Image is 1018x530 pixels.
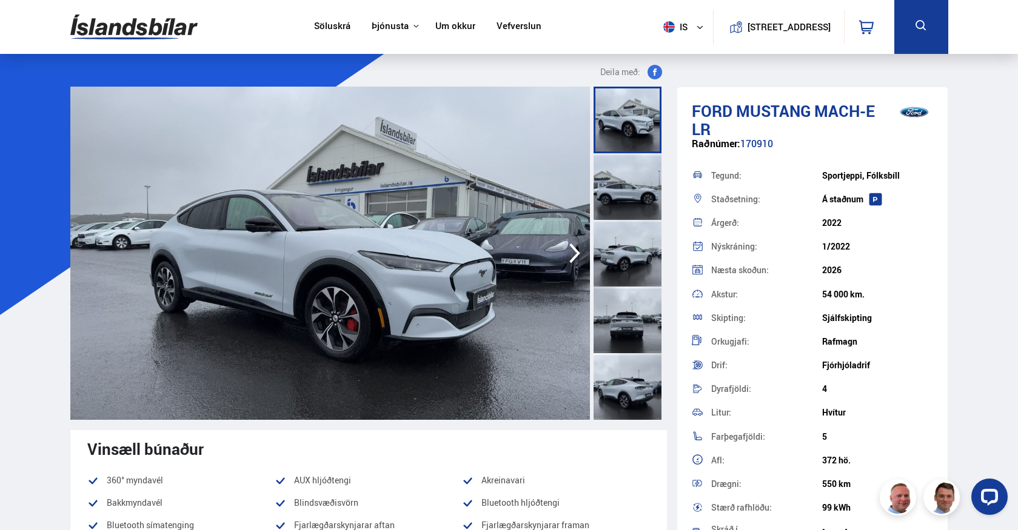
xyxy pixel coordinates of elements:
div: 54 000 km. [822,290,933,299]
div: Afl: [711,456,822,465]
li: Bluetooth hljóðtengi [462,495,649,510]
div: 4 [822,384,933,394]
div: 372 hö. [822,455,933,465]
div: Drægni: [711,480,822,488]
button: [STREET_ADDRESS] [752,22,826,32]
li: Akreinavari [462,473,649,488]
div: Á staðnum [822,194,933,204]
div: 99 kWh [822,503,933,512]
div: Litur: [711,408,822,417]
div: 2022 [822,218,933,228]
div: Drif: [711,361,822,369]
span: Ford [692,100,732,122]
div: Tegund: [711,171,822,180]
div: Fjórhjóladrif [822,360,933,370]
span: Mustang Mach-e LR [692,100,875,140]
a: Um okkur [435,21,475,33]
div: Nýskráning: [711,242,822,251]
div: Rafmagn [822,337,933,346]
div: 2026 [822,265,933,275]
div: Árgerð: [711,219,822,227]
div: Skipting: [711,314,822,322]
a: [STREET_ADDRESS] [720,10,837,44]
div: Farþegafjöldi: [711,432,822,441]
div: Dyrafjöldi: [711,385,822,393]
span: Deila með: [600,65,640,79]
img: 3133597.jpeg [70,87,590,420]
li: Bakkmyndavél [87,495,275,510]
img: FbJEzSuNWCJXmdc-.webp [925,481,962,517]
div: Næsta skoðun: [711,266,822,274]
div: Hvítur [822,408,933,417]
li: 360° myndavél [87,473,275,488]
div: 550 km [822,479,933,489]
span: Raðnúmer: [692,137,740,150]
button: Deila með: [595,65,667,79]
iframe: LiveChat chat widget [962,474,1013,525]
button: Þjónusta [372,21,409,32]
li: AUX hljóðtengi [275,473,462,488]
img: G0Ugv5HjCgRt.svg [70,7,198,47]
div: Staðsetning: [711,195,822,204]
span: is [658,21,689,33]
img: svg+xml;base64,PHN2ZyB4bWxucz0iaHR0cDovL3d3dy53My5vcmcvMjAwMC9zdmciIHdpZHRoPSI1MTIiIGhlaWdodD0iNT... [663,21,675,33]
a: Söluskrá [314,21,350,33]
div: 170910 [692,138,934,162]
li: Blindsvæðisvörn [275,495,462,510]
div: 5 [822,432,933,442]
button: is [658,9,713,45]
a: Vefverslun [497,21,541,33]
div: Akstur: [711,290,822,299]
img: siFngHWaQ9KaOqBr.png [882,481,918,517]
div: Vinsæll búnaður [87,440,650,458]
img: brand logo [890,93,939,131]
div: Orkugjafi: [711,337,822,346]
div: Stærð rafhlöðu: [711,503,822,512]
div: Sjálfskipting [822,313,933,323]
div: 1/2022 [822,242,933,251]
div: Sportjeppi, Fólksbíll [822,171,933,181]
